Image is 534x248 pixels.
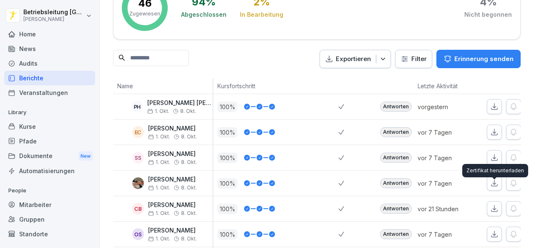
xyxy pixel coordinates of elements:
p: [PERSON_NAME] [PERSON_NAME] [PERSON_NAME] [147,100,213,107]
div: CB [132,203,144,215]
p: vor 7 Tagen [418,128,476,137]
div: Antworten [380,127,412,137]
button: Filter [395,50,432,68]
div: OS [132,228,144,240]
div: Zertifikat herunterladen [462,164,528,177]
a: Home [4,27,95,41]
p: vor 7 Tagen [418,230,476,239]
div: PH [131,101,143,112]
p: [PERSON_NAME] [148,227,197,234]
a: Mitarbeiter [4,197,95,212]
span: 8. Okt. [181,159,197,165]
p: vor 7 Tagen [418,153,476,162]
a: Standorte [4,227,95,241]
div: SS [132,152,144,164]
a: Kurse [4,119,95,134]
a: Pfade [4,134,95,148]
div: Filter [400,55,427,63]
p: Zugewiesen [129,10,160,18]
p: [PERSON_NAME] [148,151,197,158]
p: Letzte Aktivität [418,82,472,90]
span: 8. Okt. [181,210,197,216]
p: 100 % [217,153,237,163]
a: Berichte [4,71,95,85]
div: EC [132,126,144,138]
p: Erinnerung senden [454,54,514,64]
span: 8. Okt. [181,236,197,242]
a: Automatisierungen [4,164,95,178]
p: [PERSON_NAME] [148,202,197,209]
p: 100 % [217,229,237,240]
span: 8. Okt. [181,185,197,191]
p: Library [4,106,95,119]
p: Name [117,82,209,90]
p: vorgestern [418,102,476,111]
span: 1. Okt. [148,236,170,242]
div: Nicht begonnen [464,10,512,19]
p: Kursfortschritt [217,82,334,90]
p: 100 % [217,204,237,214]
span: 8. Okt. [180,108,196,114]
div: Dokumente [4,148,95,164]
p: [PERSON_NAME] [23,16,84,22]
span: 1. Okt. [147,108,169,114]
p: 100 % [217,178,237,189]
p: 100 % [217,127,237,138]
p: Betriebsleitung [GEOGRAPHIC_DATA] [23,9,84,16]
a: Veranstaltungen [4,85,95,100]
a: Audits [4,56,95,71]
p: [PERSON_NAME] [148,176,197,183]
span: 8. Okt. [181,134,197,140]
div: Antworten [380,178,412,188]
div: Antworten [380,102,412,112]
div: Antworten [380,229,412,239]
p: [PERSON_NAME] [148,125,197,132]
p: People [4,184,95,197]
span: 1. Okt. [148,210,170,216]
button: Exportieren [320,50,391,69]
span: 1. Okt. [148,134,170,140]
span: 1. Okt. [148,159,170,165]
button: Erinnerung senden [436,50,521,68]
p: vor 21 Stunden [418,205,476,213]
a: Gruppen [4,212,95,227]
p: Exportieren [336,54,371,64]
a: News [4,41,95,56]
span: 1. Okt. [148,185,170,191]
p: 100 % [217,102,237,112]
div: In Bearbeitung [240,10,283,19]
div: New [78,151,93,161]
div: Antworten [380,153,412,163]
div: Abgeschlossen [181,10,227,19]
p: vor 7 Tagen [418,179,476,188]
div: Antworten [380,204,412,214]
a: DokumenteNew [4,148,95,164]
img: q6lfxa711zab0ezlxd2j49z3.png [132,177,144,189]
